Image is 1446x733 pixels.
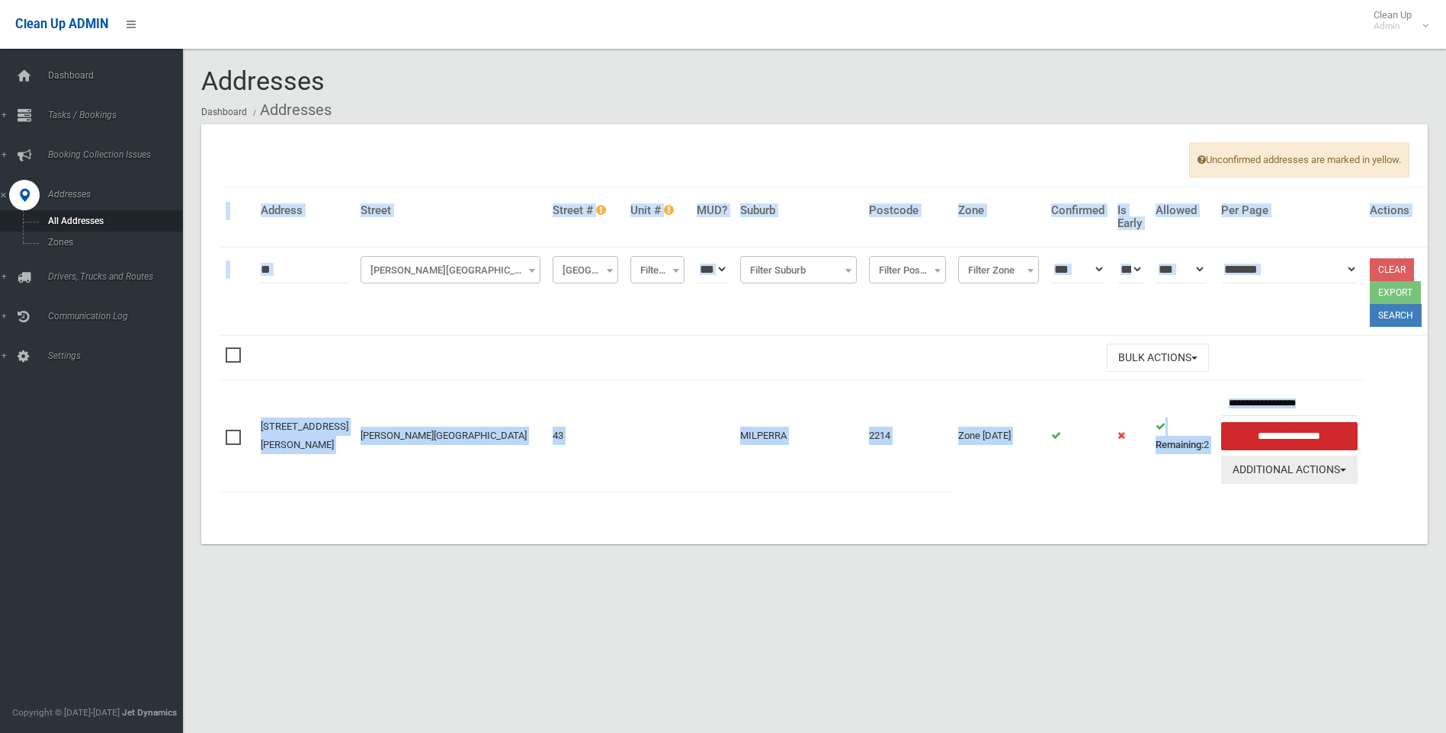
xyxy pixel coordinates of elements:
h4: Allowed [1156,204,1209,217]
span: Zones [43,237,181,248]
span: Clean Up [1366,9,1427,32]
span: Whittle Avenue (MILPERRA) [364,260,537,281]
span: Whittle Avenue (MILPERRA) [361,256,540,283]
li: Addresses [249,96,332,124]
td: 43 [547,380,624,491]
td: 2 [1149,380,1215,491]
span: Booking Collection Issues [43,149,194,160]
h4: Street [361,204,540,217]
span: Filter Zone [958,256,1039,283]
h4: Unit # [630,204,685,217]
span: Copyright © [DATE]-[DATE] [12,707,120,718]
td: MILPERRA [734,380,863,491]
h4: Suburb [740,204,857,217]
td: Zone [DATE] [952,380,1045,491]
strong: Jet Dynamics [122,707,177,718]
button: Search [1370,304,1422,327]
span: Tasks / Bookings [43,110,194,120]
span: Filter Postcode [869,256,947,283]
span: Dashboard [43,70,194,81]
span: All Addresses [43,216,181,226]
span: Filter Unit # [634,260,681,281]
span: Addresses [43,189,194,200]
h4: Is Early [1117,204,1143,229]
span: Filter Postcode [873,260,943,281]
span: Filter Zone [962,260,1035,281]
strong: Remaining: [1156,439,1204,450]
span: Filter Unit # [630,256,685,283]
h4: Zone [958,204,1039,217]
h4: Street # [553,204,618,217]
a: Clear [1370,258,1414,281]
a: [STREET_ADDRESS][PERSON_NAME] [261,421,348,450]
h4: Actions [1370,204,1422,217]
span: Drivers, Trucks and Routes [43,271,194,282]
h4: Postcode [869,204,947,217]
a: Dashboard [201,107,247,117]
h4: Address [261,204,348,217]
h4: MUD? [697,204,728,217]
button: Bulk Actions [1107,344,1209,372]
span: Clean Up ADMIN [15,17,108,31]
button: Export [1370,281,1421,304]
td: 2214 [863,380,953,491]
h4: Confirmed [1051,204,1105,217]
span: Filter Street # [553,256,618,283]
small: Admin [1374,21,1412,32]
span: Addresses [201,66,325,96]
span: Communication Log [43,311,194,322]
span: Filter Street # [556,260,614,281]
td: [PERSON_NAME][GEOGRAPHIC_DATA] [354,380,547,491]
h4: Per Page [1221,204,1358,217]
span: Settings [43,350,194,361]
span: Filter Suburb [744,260,853,281]
span: Unconfirmed addresses are marked in yellow. [1189,142,1409,178]
span: Filter Suburb [740,256,857,283]
button: Additional Actions [1221,456,1358,484]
